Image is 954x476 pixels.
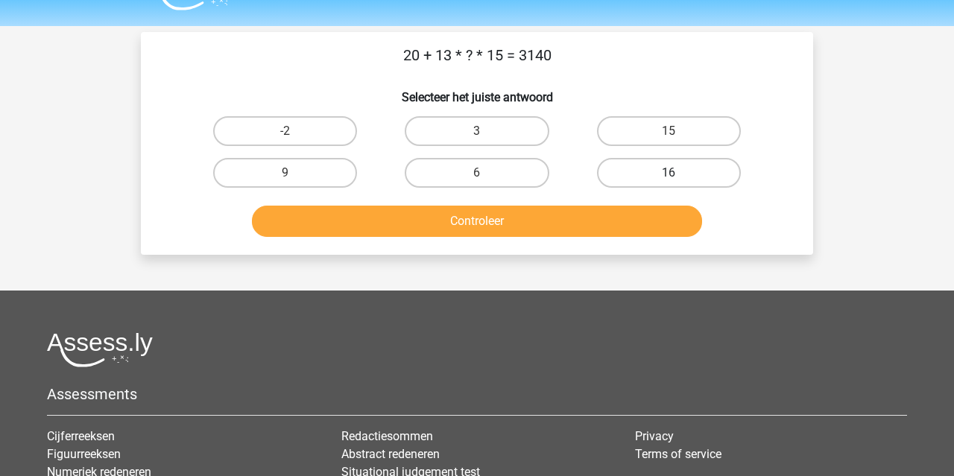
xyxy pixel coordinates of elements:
[165,44,789,66] p: 20 + 13 * ? * 15 = 3140
[252,206,703,237] button: Controleer
[213,116,357,146] label: -2
[165,78,789,104] h6: Selecteer het juiste antwoord
[405,116,549,146] label: 3
[635,429,674,443] a: Privacy
[597,158,741,188] label: 16
[47,447,121,461] a: Figuurreeksen
[47,429,115,443] a: Cijferreeksen
[47,332,153,367] img: Assessly logo
[341,429,433,443] a: Redactiesommen
[47,385,907,403] h5: Assessments
[405,158,549,188] label: 6
[213,158,357,188] label: 9
[341,447,440,461] a: Abstract redeneren
[635,447,721,461] a: Terms of service
[597,116,741,146] label: 15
